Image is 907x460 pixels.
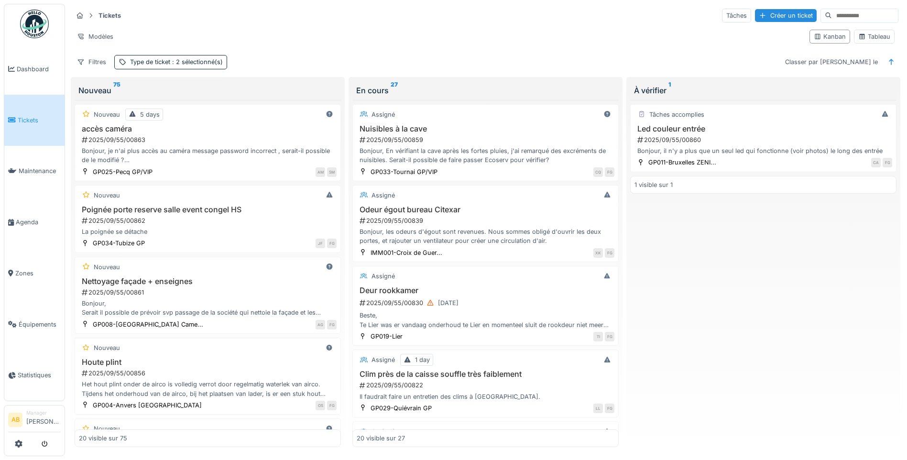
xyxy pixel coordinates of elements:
[371,404,432,413] div: GP029-Quiévrain GP
[372,427,395,436] div: Assigné
[4,350,65,401] a: Statistiques
[78,85,337,96] div: Nouveau
[438,298,459,307] div: [DATE]
[16,218,61,227] span: Agenda
[356,85,615,96] div: En cours
[316,401,325,410] div: OS
[19,320,61,329] span: Équipements
[79,434,127,443] div: 20 visible sur 75
[170,58,223,66] span: : 2 sélectionné(s)
[359,216,614,225] div: 2025/09/55/00839
[327,167,337,177] div: SM
[372,110,395,119] div: Assigné
[634,85,893,96] div: À vérifier
[357,227,614,245] div: Bonjour, les odeurs d'égout sont revenues. Nous sommes obligé d'ouvrir les deux portes, et rajout...
[79,277,337,286] h3: Nettoyage façade + enseignes
[26,409,61,430] li: [PERSON_NAME]
[79,227,337,236] div: La poignée se détache
[371,248,442,257] div: IMM001-Croix de Guer...
[4,299,65,350] a: Équipements
[605,332,614,341] div: FG
[634,146,892,155] div: Bonjour, il n'y a plus que un seul led qui fonctionne (voir photos) le long des entrée
[649,110,704,119] div: Tâches accomplies
[883,158,892,167] div: FG
[605,167,614,177] div: FG
[593,404,603,413] div: LL
[79,124,337,133] h3: accès caméra
[372,191,395,200] div: Assigné
[15,269,61,278] span: Zones
[634,180,673,189] div: 1 visible sur 1
[357,434,405,443] div: 20 visible sur 27
[858,32,890,41] div: Tableau
[93,320,203,329] div: GP008-[GEOGRAPHIC_DATA] Came...
[8,413,22,427] li: AB
[357,124,614,133] h3: Nuisibles à la cave
[814,32,846,41] div: Kanban
[316,320,325,329] div: AG
[316,167,325,177] div: AM
[18,371,61,380] span: Statistiques
[357,392,614,401] div: Il faudrait faire un entretien des clims à [GEOGRAPHIC_DATA].
[18,116,61,125] span: Tickets
[79,299,337,317] div: Bonjour, Serait il possible de prévoir svp passage de la société qui nettoie la façade et les ens...
[79,380,337,398] div: Het hout plint onder de airco is volledig verrot door regelmatig waterlek van airco. Tijdens het ...
[391,85,398,96] sup: 27
[95,11,125,20] strong: Tickets
[722,9,751,22] div: Tâches
[648,158,716,167] div: GP011-Bruxelles ZENI...
[327,239,337,248] div: FG
[17,65,61,74] span: Dashboard
[93,167,153,176] div: GP025-Pecq GP/VIP
[357,286,614,295] h3: Deur rookkamer
[81,288,337,297] div: 2025/09/55/00861
[81,369,337,378] div: 2025/09/55/00856
[357,205,614,214] h3: Odeur égout bureau Citexar
[781,55,882,69] div: Classer par [PERSON_NAME] le
[113,85,120,96] sup: 75
[79,205,337,214] h3: Poignée porte reserve salle event congel HS
[20,10,49,38] img: Badge_color-CXgf-gQk.svg
[4,146,65,197] a: Maintenance
[140,110,160,119] div: 5 days
[4,95,65,146] a: Tickets
[415,355,430,364] div: 1 day
[593,167,603,177] div: CQ
[130,57,223,66] div: Type de ticket
[371,332,403,341] div: GP019-Lier
[755,9,817,22] div: Créer un ticket
[359,297,614,309] div: 2025/09/55/00830
[81,135,337,144] div: 2025/09/55/00863
[327,401,337,410] div: FG
[8,409,61,432] a: AB Manager[PERSON_NAME]
[372,355,395,364] div: Assigné
[359,381,614,390] div: 2025/09/55/00822
[357,370,614,379] h3: Clim près de la caisse souffle très faiblement
[636,135,892,144] div: 2025/09/55/00860
[93,239,145,248] div: GP034-Tubize GP
[4,248,65,299] a: Zones
[4,44,65,95] a: Dashboard
[94,424,120,433] div: Nouveau
[593,248,603,258] div: XK
[94,343,120,352] div: Nouveau
[634,124,892,133] h3: Led couleur entrée
[359,135,614,144] div: 2025/09/55/00859
[94,110,120,119] div: Nouveau
[19,166,61,175] span: Maintenance
[73,30,118,44] div: Modèles
[79,146,337,164] div: Bonjour, je n'ai plus accès au caméra message password incorrect , serait-il possible de le modif...
[316,239,325,248] div: JF
[605,404,614,413] div: FG
[605,248,614,258] div: FG
[26,409,61,416] div: Manager
[668,85,671,96] sup: 1
[79,358,337,367] h3: Houte plint
[94,263,120,272] div: Nouveau
[81,216,337,225] div: 2025/09/55/00862
[593,332,603,341] div: TI
[357,311,614,329] div: Beste, Te Lier was er vandaag onderhoud te Lier en momenteel sluit de rookdeur niet meer van zelf.
[93,401,202,410] div: GP004-Anvers [GEOGRAPHIC_DATA]
[372,272,395,281] div: Assigné
[357,146,614,164] div: Bonjour, En vérifiant la cave après les fortes pluies, j'ai remarqué des excréments de nuisibles....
